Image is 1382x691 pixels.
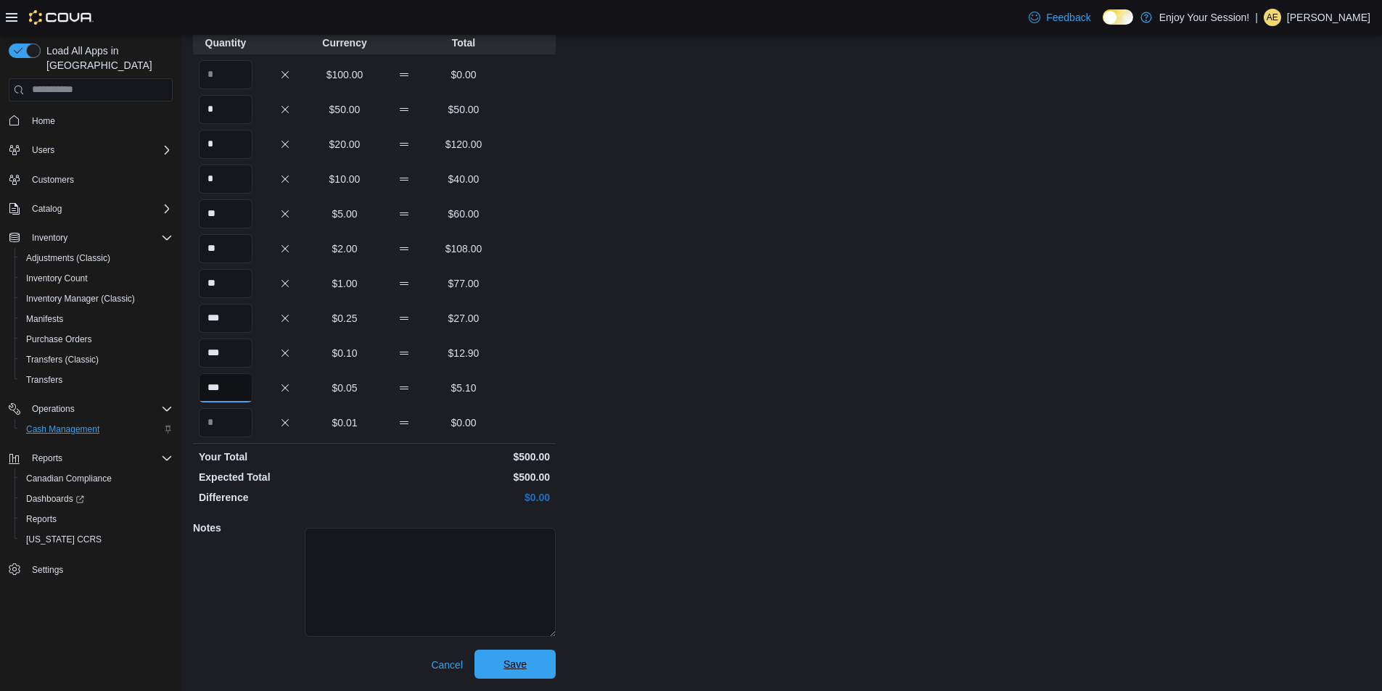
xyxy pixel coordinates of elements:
button: Settings [3,558,178,579]
button: Catalog [3,199,178,219]
span: Purchase Orders [26,334,92,345]
span: Reports [20,510,173,528]
span: [US_STATE] CCRS [26,534,102,545]
span: Cancel [431,658,463,672]
p: Quantity [199,36,252,50]
button: Manifests [15,309,178,329]
input: Quantity [199,304,252,333]
span: Inventory [26,229,173,247]
button: Inventory [3,228,178,248]
p: | [1255,9,1258,26]
span: Adjustments (Classic) [20,249,173,267]
p: $5.10 [437,381,490,395]
p: $0.10 [318,346,371,360]
input: Quantity [199,269,252,298]
span: Transfers [20,371,173,389]
button: Inventory Count [15,268,178,289]
span: Reports [26,450,173,467]
p: $60.00 [437,207,490,221]
input: Quantity [199,234,252,263]
span: Dashboards [20,490,173,508]
a: Feedback [1023,3,1096,32]
input: Quantity [199,130,252,159]
p: $40.00 [437,172,490,186]
p: Currency [318,36,371,50]
span: Reports [32,452,62,464]
span: Washington CCRS [20,531,173,548]
p: $50.00 [437,102,490,117]
p: $5.00 [318,207,371,221]
button: Purchase Orders [15,329,178,349]
span: Inventory Count [20,270,173,287]
a: Cash Management [20,421,105,438]
a: Settings [26,561,69,579]
p: $50.00 [318,102,371,117]
button: Canadian Compliance [15,468,178,489]
a: Manifests [20,310,69,328]
button: Adjustments (Classic) [15,248,178,268]
span: Transfers (Classic) [26,354,99,365]
span: Adjustments (Classic) [26,252,110,264]
img: Cova [29,10,94,25]
p: $0.00 [437,67,490,82]
button: Home [3,110,178,131]
span: Cash Management [20,421,173,438]
a: Home [26,112,61,130]
button: Customers [3,169,178,190]
p: $0.00 [437,415,490,430]
span: Reports [26,513,57,525]
p: $2.00 [318,241,371,256]
a: Transfers [20,371,68,389]
span: Inventory Count [26,273,88,284]
input: Quantity [199,95,252,124]
a: Reports [20,510,62,528]
input: Quantity [199,165,252,194]
a: Dashboards [20,490,90,508]
p: $0.00 [377,490,550,505]
span: Feedback [1046,10,1090,25]
a: Transfers (Classic) [20,351,104,368]
nav: Complex example [9,104,173,618]
input: Quantity [199,199,252,228]
button: [US_STATE] CCRS [15,529,178,550]
button: Users [3,140,178,160]
span: Manifests [26,313,63,325]
a: Inventory Count [20,270,94,287]
span: AE [1267,9,1278,26]
p: $500.00 [377,450,550,464]
input: Quantity [199,373,252,402]
p: [PERSON_NAME] [1287,9,1370,26]
span: Users [32,144,54,156]
input: Quantity [199,60,252,89]
span: Canadian Compliance [26,473,112,484]
p: $0.01 [318,415,371,430]
button: Operations [26,400,81,418]
p: $100.00 [318,67,371,82]
button: Save [474,650,556,679]
p: Expected Total [199,470,371,484]
button: Catalog [26,200,67,218]
span: Customers [26,170,173,189]
a: Dashboards [15,489,178,509]
p: $77.00 [437,276,490,291]
p: Total [437,36,490,50]
button: Inventory Manager (Classic) [15,289,178,309]
p: $27.00 [437,311,490,326]
span: Catalog [32,203,62,215]
p: $108.00 [437,241,490,256]
p: Enjoy Your Session! [1159,9,1250,26]
span: Transfers (Classic) [20,351,173,368]
a: [US_STATE] CCRS [20,531,107,548]
p: $1.00 [318,276,371,291]
a: Inventory Manager (Classic) [20,290,141,307]
p: Difference [199,490,371,505]
span: Inventory Manager (Classic) [20,290,173,307]
span: Canadian Compliance [20,470,173,487]
span: Home [26,112,173,130]
span: Inventory Manager (Classic) [26,293,135,305]
button: Transfers (Classic) [15,349,178,370]
span: Manifests [20,310,173,328]
button: Operations [3,399,178,419]
p: $20.00 [318,137,371,152]
p: $10.00 [318,172,371,186]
